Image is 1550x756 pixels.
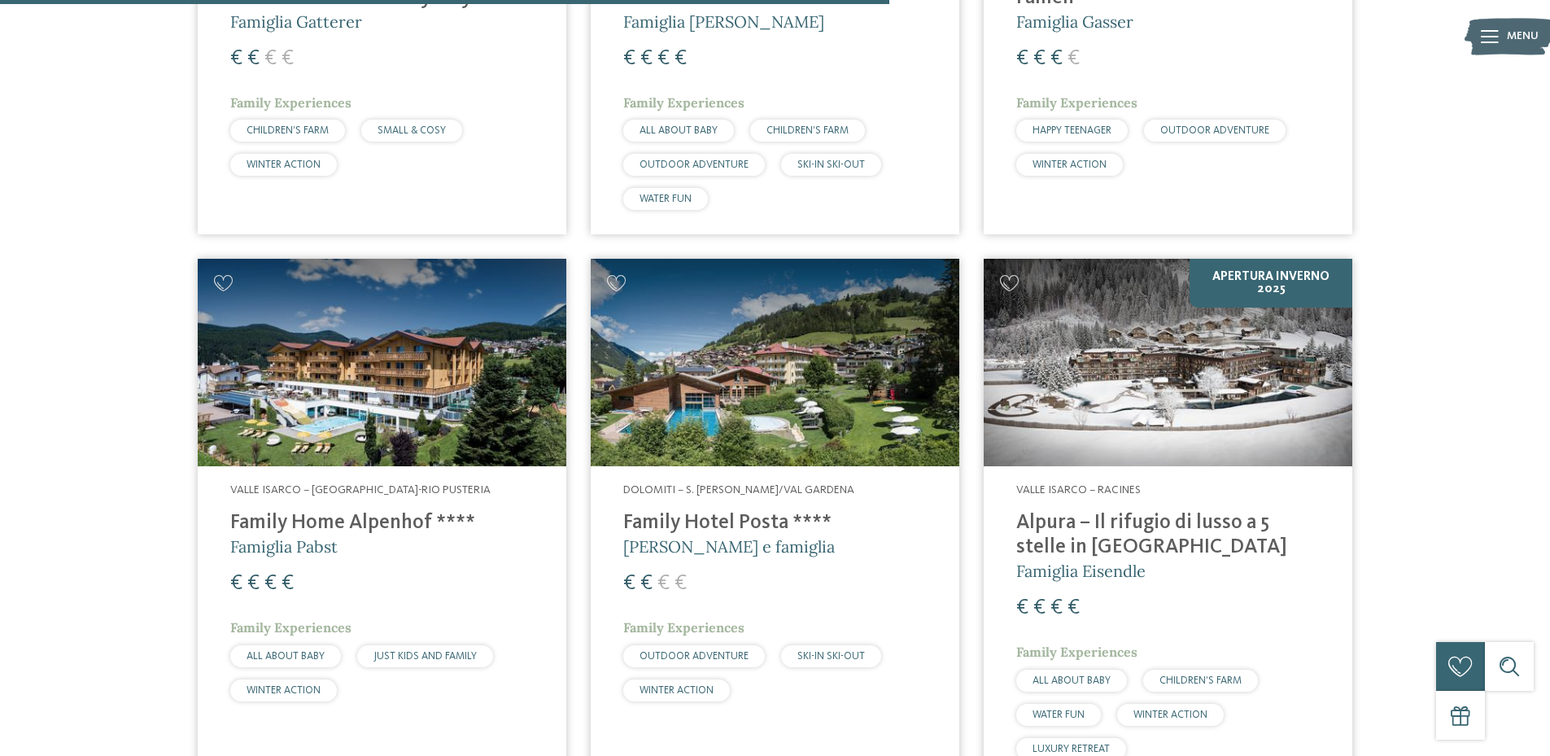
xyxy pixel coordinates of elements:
span: € [640,573,653,594]
span: € [230,573,242,594]
span: € [282,573,294,594]
img: Cercate un hotel per famiglie? Qui troverete solo i migliori! [591,259,959,466]
span: € [247,48,260,69]
span: € [640,48,653,69]
span: OUTDOOR ADVENTURE [1160,125,1269,136]
span: € [657,48,670,69]
span: ALL ABOUT BABY [247,651,325,662]
span: ALL ABOUT BABY [1033,675,1111,686]
span: SMALL & COSY [378,125,446,136]
span: € [1050,597,1063,618]
span: € [282,48,294,69]
span: ALL ABOUT BABY [640,125,718,136]
span: € [623,573,635,594]
span: € [675,573,687,594]
span: € [247,573,260,594]
span: Family Experiences [623,619,744,636]
span: € [675,48,687,69]
span: € [1068,48,1080,69]
span: € [1050,48,1063,69]
img: Cercate un hotel per famiglie? Qui troverete solo i migliori! [984,259,1352,466]
span: Family Experiences [1016,644,1137,660]
img: Family Home Alpenhof **** [198,259,566,466]
span: € [657,573,670,594]
span: € [623,48,635,69]
span: CHILDREN’S FARM [1159,675,1242,686]
span: € [1016,48,1028,69]
span: CHILDREN’S FARM [766,125,849,136]
span: Famiglia Pabst [230,536,338,557]
span: Valle Isarco – [GEOGRAPHIC_DATA]-Rio Pusteria [230,484,491,496]
span: € [264,48,277,69]
span: € [230,48,242,69]
span: JUST KIDS AND FAMILY [373,651,477,662]
span: WINTER ACTION [247,160,321,170]
span: € [1033,597,1046,618]
span: WATER FUN [1033,710,1085,720]
span: € [1068,597,1080,618]
span: WINTER ACTION [1133,710,1207,720]
span: HAPPY TEENAGER [1033,125,1111,136]
span: SKI-IN SKI-OUT [797,651,865,662]
span: Famiglia Gasser [1016,11,1133,32]
span: OUTDOOR ADVENTURE [640,160,749,170]
span: Family Experiences [230,94,351,111]
span: LUXURY RETREAT [1033,744,1110,754]
span: CHILDREN’S FARM [247,125,329,136]
span: [PERSON_NAME] e famiglia [623,536,835,557]
span: WATER FUN [640,194,692,204]
span: Famiglia [PERSON_NAME] [623,11,824,32]
span: € [264,573,277,594]
h4: Family Home Alpenhof **** [230,511,534,535]
span: SKI-IN SKI-OUT [797,160,865,170]
span: Famiglia Eisendle [1016,561,1146,581]
span: OUTDOOR ADVENTURE [640,651,749,662]
span: Family Experiences [230,619,351,636]
span: Family Experiences [1016,94,1137,111]
span: Famiglia Gatterer [230,11,362,32]
h4: Family Hotel Posta **** [623,511,927,535]
span: WINTER ACTION [1033,160,1107,170]
span: Family Experiences [623,94,744,111]
span: € [1033,48,1046,69]
span: € [1016,597,1028,618]
h4: Alpura – Il rifugio di lusso a 5 stelle in [GEOGRAPHIC_DATA] [1016,511,1320,560]
span: WINTER ACTION [640,685,714,696]
span: Dolomiti – S. [PERSON_NAME]/Val Gardena [623,484,854,496]
span: Valle Isarco – Racines [1016,484,1141,496]
span: WINTER ACTION [247,685,321,696]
